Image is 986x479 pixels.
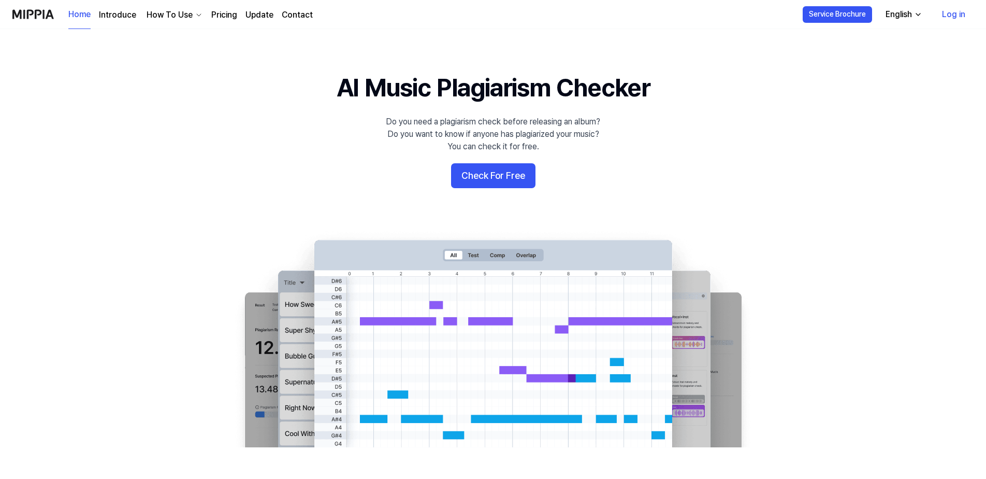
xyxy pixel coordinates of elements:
[877,4,929,25] button: English
[211,9,237,21] a: Pricing
[144,9,203,21] button: How To Use
[224,230,762,447] img: main Image
[337,71,650,105] h1: AI Music Plagiarism Checker
[883,8,914,21] div: English
[282,9,313,21] a: Contact
[386,116,600,153] div: Do you need a plagiarism check before releasing an album? Do you want to know if anyone has plagi...
[99,9,136,21] a: Introduce
[68,1,91,29] a: Home
[451,163,535,188] button: Check For Free
[144,9,195,21] div: How To Use
[803,6,872,23] button: Service Brochure
[245,9,273,21] a: Update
